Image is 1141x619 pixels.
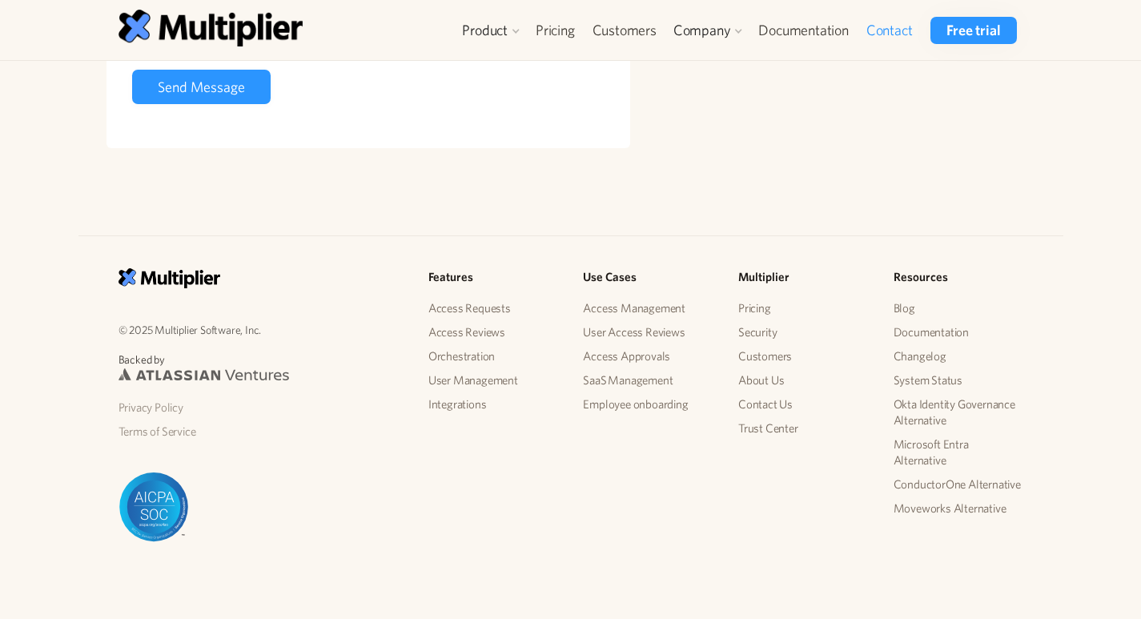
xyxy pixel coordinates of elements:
[428,320,558,344] a: Access Reviews
[738,268,868,287] h5: Multiplier
[583,296,713,320] a: Access Management
[738,344,868,368] a: Customers
[119,420,403,444] a: Terms of Service
[738,392,868,416] a: Contact Us
[583,368,713,392] a: SaaS Management
[428,296,558,320] a: Access Requests
[738,296,868,320] a: Pricing
[428,368,558,392] a: User Management
[428,344,558,368] a: Orchestration
[454,17,527,44] div: Product
[462,21,508,40] div: Product
[894,320,1023,344] a: Documentation
[930,17,1016,44] a: Free trial
[749,17,857,44] a: Documentation
[428,392,558,416] a: Integrations
[527,17,584,44] a: Pricing
[894,472,1023,496] a: ConductorOne Alternative
[738,320,868,344] a: Security
[894,496,1023,521] a: Moveworks Alternative
[894,392,1023,432] a: Okta Identity Governance Alternative
[894,344,1023,368] a: Changelog
[894,296,1023,320] a: Blog
[673,21,731,40] div: Company
[119,396,403,420] a: Privacy Policy
[738,416,868,440] a: Trust Center
[583,344,713,368] a: Access Approvals
[894,432,1023,472] a: Microsoft Entra Alternative
[119,320,403,339] p: © 2025 Multiplier Software, Inc.
[894,368,1023,392] a: System Status
[665,17,750,44] div: Company
[584,17,665,44] a: Customers
[894,268,1023,287] h5: Resources
[583,320,713,344] a: User Access Reviews
[428,268,558,287] h5: Features
[583,392,713,416] a: Employee onboarding
[858,17,922,44] a: Contact
[132,70,271,104] input: Send Message
[583,268,713,287] h5: Use Cases
[738,368,868,392] a: About Us
[119,352,403,368] p: Backed by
